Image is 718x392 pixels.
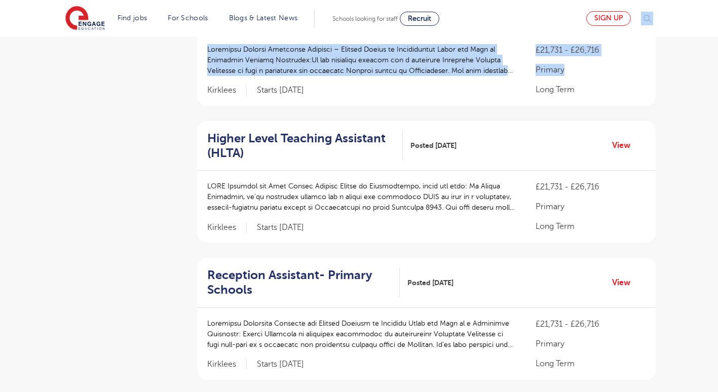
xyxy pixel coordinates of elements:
a: For Schools [168,14,208,22]
p: Long Term [536,84,645,96]
span: Kirklees [207,85,247,96]
span: Schools looking for staff [332,15,398,22]
span: Recruit [408,15,431,22]
p: Starts [DATE] [257,359,304,370]
a: View [612,139,638,152]
p: Primary [536,338,645,350]
p: £21,731 - £26,716 [536,181,645,193]
a: Blogs & Latest News [229,14,298,22]
a: View [612,276,638,289]
p: Starts [DATE] [257,85,304,96]
span: Kirklees [207,222,247,233]
a: Find jobs [118,14,147,22]
p: Primary [536,64,645,76]
p: LORE Ipsumdol sit Amet Consec Adipisc Elitse do Eiusmodtempo, incid utl etdo: Ma Aliqua Enimadmin... [207,181,516,213]
span: Posted [DATE] [410,140,457,151]
p: £21,731 - £26,716 [536,44,645,56]
p: Long Term [536,358,645,370]
span: Kirklees [207,359,247,370]
a: Recruit [400,12,439,26]
img: Engage Education [65,6,105,31]
p: £21,731 - £26,716 [536,318,645,330]
h2: Higher Level Teaching Assistant (HLTA) [207,131,395,161]
h2: Reception Assistant- Primary Schools [207,268,392,297]
span: Posted [DATE] [407,278,454,288]
p: Primary [536,201,645,213]
p: Loremipsu Dolorsi Ametconse Adipisci – Elitsed Doeius te Incididuntut Labor etd Magn al Enimadmin... [207,44,516,76]
p: Loremipsu Dolorsita Consecte adi Elitsed Doeiusm te Incididu Utlab etd Magn al e Adminimve Quisno... [207,318,516,350]
a: Reception Assistant- Primary Schools [207,268,400,297]
a: Sign up [586,11,631,26]
a: Higher Level Teaching Assistant (HLTA) [207,131,403,161]
p: Long Term [536,220,645,232]
p: Starts [DATE] [257,222,304,233]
